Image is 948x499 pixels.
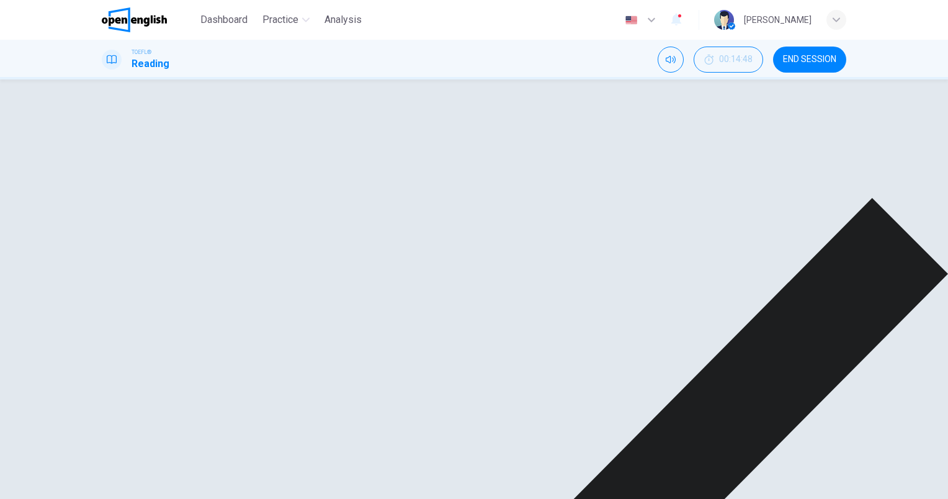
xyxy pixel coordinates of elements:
img: Profile picture [714,10,734,30]
button: Dashboard [195,9,253,31]
h1: Reading [132,56,169,71]
a: OpenEnglish logo [102,7,195,32]
div: Mute [658,47,684,73]
span: END SESSION [783,55,836,65]
span: TOEFL® [132,48,151,56]
img: OpenEnglish logo [102,7,167,32]
span: Practice [262,12,298,27]
div: [PERSON_NAME] [744,12,812,27]
div: Hide [694,47,763,73]
button: Analysis [320,9,367,31]
button: Practice [257,9,315,31]
span: Dashboard [200,12,248,27]
button: 00:14:48 [694,47,763,73]
span: Analysis [324,12,362,27]
button: END SESSION [773,47,846,73]
img: en [624,16,639,25]
span: 00:14:48 [719,55,753,65]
